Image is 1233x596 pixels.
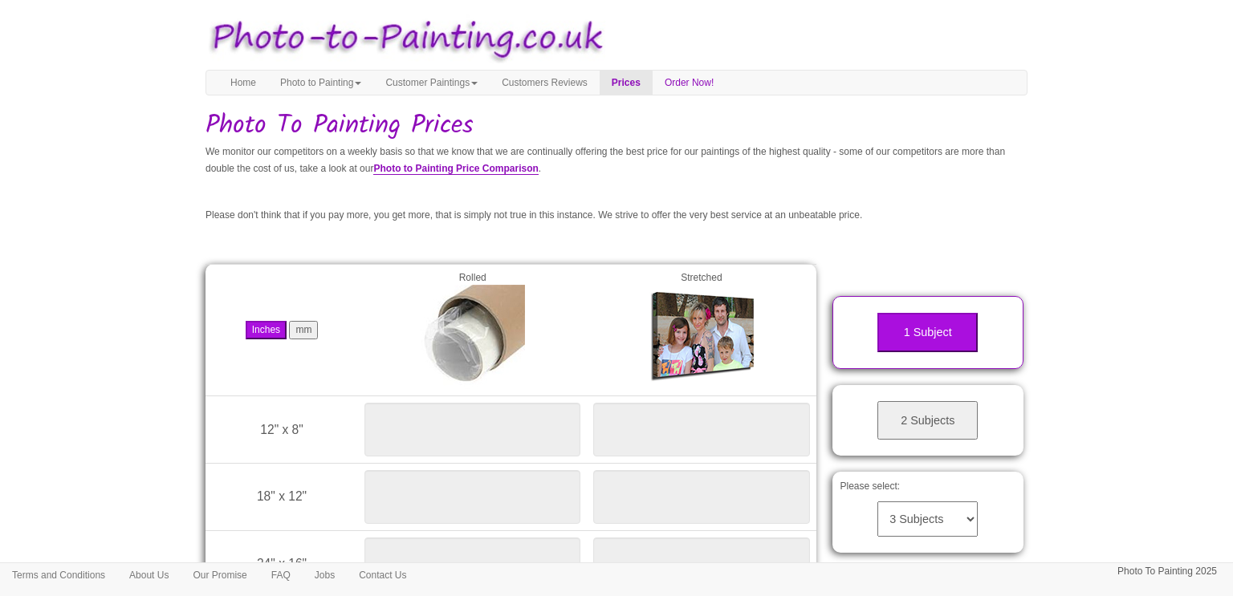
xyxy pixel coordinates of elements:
h1: Photo To Painting Prices [205,111,1027,140]
a: Customers Reviews [490,71,600,95]
img: Photo to Painting [197,8,608,70]
p: Please don't think that if you pay more, you get more, that is simply not true in this instance. ... [205,207,1027,224]
span: 12" x 8" [260,423,303,436]
span: 24" x 16" [257,557,307,570]
span: 18" x 12" [257,489,307,503]
img: Gallery Wrap [649,285,754,389]
button: mm [289,321,318,339]
a: Our Promise [181,563,258,587]
a: Photo to Painting [268,71,373,95]
a: Jobs [303,563,347,587]
a: Home [218,71,268,95]
a: About Us [117,563,181,587]
a: Customer Paintings [373,71,490,95]
td: Rolled [358,265,587,396]
img: Rolled [421,285,525,389]
a: Photo to Painting Price Comparison [373,163,538,175]
p: Photo To Painting 2025 [1117,563,1217,580]
button: 1 Subject [877,313,978,352]
a: FAQ [259,563,303,587]
p: We monitor our competitors on a weekly basis so that we know that we are continually offering the... [205,144,1027,177]
div: Please select: [832,472,1024,553]
a: Prices [600,71,653,95]
button: 2 Subjects [877,401,978,440]
button: Inches [246,321,287,339]
a: Contact Us [347,563,418,587]
a: Order Now! [653,71,726,95]
td: Stretched [587,265,816,396]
